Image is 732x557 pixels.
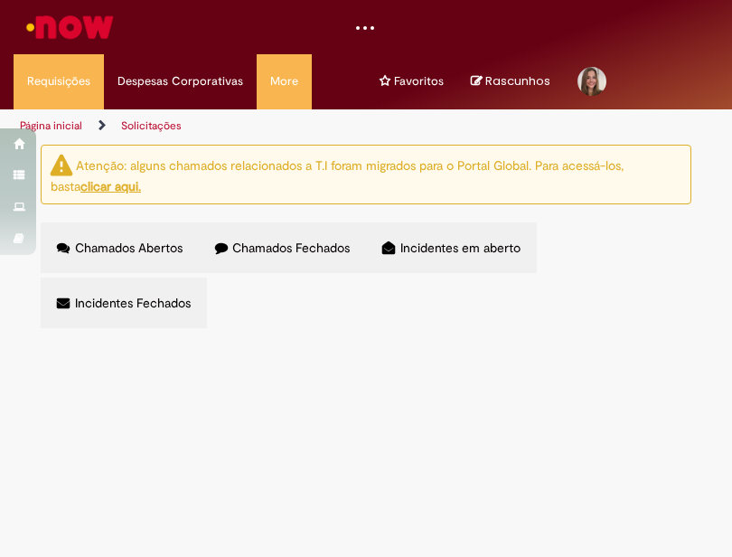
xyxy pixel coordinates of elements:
span: Rascunhos [485,72,550,90]
span: Favoritos [394,72,444,90]
ul: Menu Cabeçalho [104,54,257,109]
span: Chamados Abertos [75,240,183,256]
span: Incidentes em aberto [400,240,521,256]
ul: Menu Cabeçalho [339,54,366,109]
a: Página inicial [20,118,82,133]
img: ServiceNow [23,9,117,45]
span: Incidentes Fechados [75,295,191,311]
span: More [270,72,298,90]
ng-bind-html: Atenção: alguns chamados relacionados a T.I foram migrados para o Portal Global. Para acessá-los,... [51,156,624,194]
ul: Menu Cabeçalho [14,54,104,109]
a: Solicitações [121,118,182,133]
ul: Menu Cabeçalho [257,54,312,109]
a: No momento, sua lista de rascunhos tem 0 Itens [471,72,550,90]
ul: Trilhas de página [14,109,352,143]
span: Despesas Corporativas [117,72,243,90]
span: Chamados Fechados [232,240,350,256]
ul: Menu Cabeçalho [312,54,339,109]
a: Favoritos : 0 [366,54,457,109]
ul: Menu Cabeçalho [366,54,457,109]
a: clicar aqui. [80,178,141,194]
a: More : 4 [257,54,312,109]
a: Despesas Corporativas : [104,54,257,109]
span: Requisições [27,72,90,90]
a: Requisições : 0 [14,54,104,109]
